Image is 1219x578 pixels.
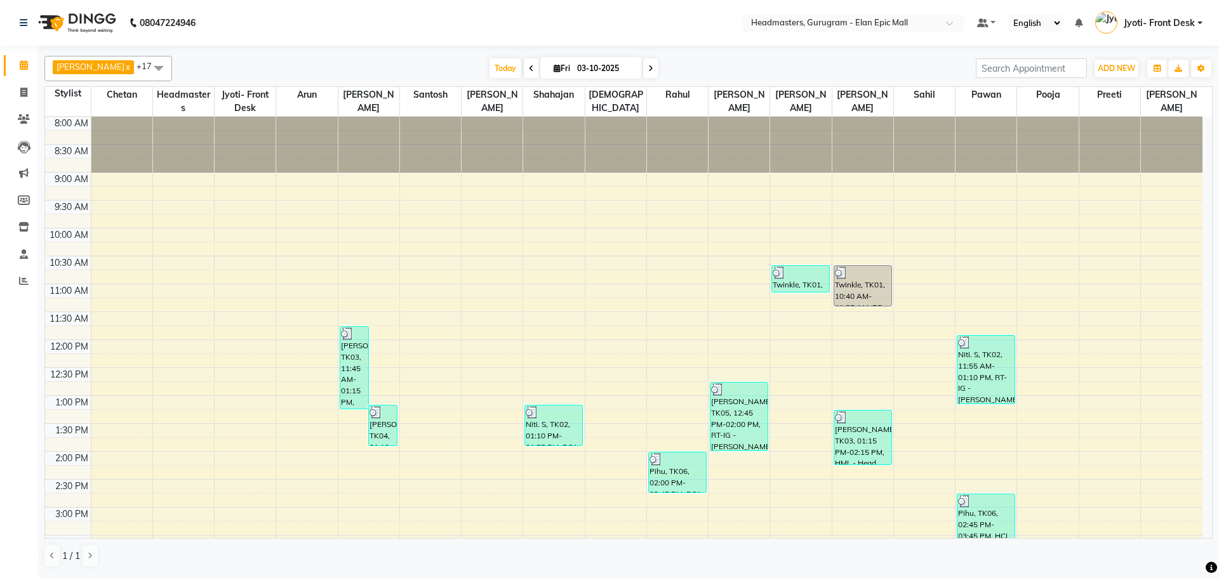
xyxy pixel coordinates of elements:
[52,200,91,214] div: 9:30 AM
[834,411,891,464] div: [PERSON_NAME], TK03, 01:15 PM-02:15 PM, HML - Head massage(with natural dry)
[1124,16,1195,30] span: Jyoti- Front Desk
[45,87,91,100] div: Stylist
[91,87,152,103] span: Chetan
[573,59,637,78] input: 2025-10-03
[462,87,523,116] span: [PERSON_NAME]
[894,87,955,103] span: Sahil
[57,62,124,72] span: [PERSON_NAME]
[47,256,91,270] div: 10:30 AM
[832,87,893,116] span: [PERSON_NAME]
[490,58,521,78] span: Today
[649,452,706,492] div: Pihu, TK06, 02:00 PM-02:45 PM, PC1 - Pedicures Classic
[956,87,1016,103] span: Pawan
[523,87,584,103] span: Shahajan
[585,87,646,116] span: [DEMOGRAPHIC_DATA]
[48,340,91,353] div: 12:00 PM
[550,63,573,73] span: Fri
[276,87,337,103] span: Arun
[338,87,399,116] span: [PERSON_NAME]
[47,312,91,325] div: 11:30 AM
[52,173,91,186] div: 9:00 AM
[340,327,368,409] div: [PERSON_NAME], TK03, 11:45 AM-01:15 PM, HCGD - Hair Cut by Creative Director,BRD - [PERSON_NAME]
[647,87,708,103] span: Rahul
[52,145,91,158] div: 8:30 AM
[52,117,91,130] div: 8:00 AM
[834,266,891,306] div: Twinkle, TK01, 10:40 AM-11:25 AM, BD - Blow dry
[215,87,276,116] span: Jyoti- Front Desk
[48,368,91,381] div: 12:30 PM
[62,549,80,563] span: 1 / 1
[1141,87,1202,116] span: [PERSON_NAME]
[400,87,461,103] span: Santosh
[53,424,91,437] div: 1:30 PM
[53,396,91,409] div: 1:00 PM
[770,87,831,116] span: [PERSON_NAME]
[53,452,91,465] div: 2:00 PM
[53,480,91,493] div: 2:30 PM
[1095,11,1117,34] img: Jyoti- Front Desk
[53,508,91,521] div: 3:00 PM
[957,494,1015,548] div: Pihu, TK06, 02:45 PM-03:45 PM, HCL - Hair Cut by Senior Hair Stylist
[976,58,1087,78] input: Search Appointment
[525,405,582,445] div: Niti. S, TK02, 01:10 PM-01:55 PM, PC1 - Pedicures Classic
[140,5,196,41] b: 08047224946
[710,383,768,450] div: [PERSON_NAME], TK05, 12:45 PM-02:00 PM, RT-IG - [PERSON_NAME] Touchup(one inch only)
[153,87,214,116] span: Headmasters
[1095,60,1138,77] button: ADD NEW
[772,266,829,292] div: Twinkle, TK01, 10:40 AM-11:10 AM, BD - Blow dry
[137,61,161,71] span: +17
[47,284,91,298] div: 11:00 AM
[53,535,91,549] div: 3:30 PM
[1098,63,1135,73] span: ADD NEW
[1017,87,1078,103] span: Pooja
[47,228,91,242] div: 10:00 AM
[1079,87,1140,103] span: Preeti
[957,336,1015,404] div: Niti. S, TK02, 11:55 AM-01:10 PM, RT-IG - [PERSON_NAME] Touchup(one inch only)
[124,62,130,72] a: x
[32,5,119,41] img: logo
[369,405,397,445] div: [PERSON_NAME], TK04, 01:10 PM-01:55 PM, BRD - [PERSON_NAME]
[709,87,769,116] span: [PERSON_NAME]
